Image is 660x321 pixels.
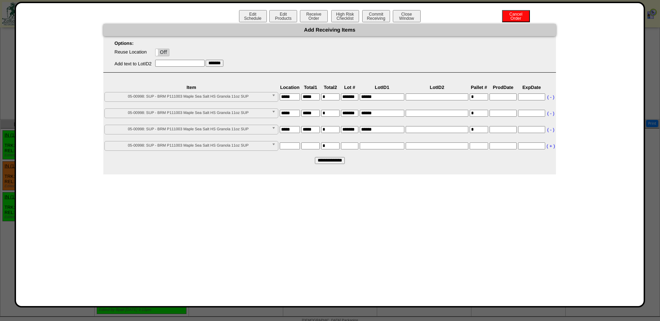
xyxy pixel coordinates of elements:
label: Reuse Location [114,49,147,55]
div: Add Receiving Items [103,24,556,36]
th: LotID2 [405,84,469,90]
p: Options: [103,41,556,46]
a: ( - ) [547,94,555,100]
label: Off [156,49,169,56]
th: Total2 [321,84,340,90]
button: ReceiveOrder [300,10,328,22]
button: CloseWindow [393,10,421,22]
th: ExpDate [518,84,546,90]
th: Location [279,84,300,90]
button: CancelOrder [502,10,530,22]
span: 05-00998: SUP - BRM P111003 Maple Sea Salt HS Granola 11oz SUP [108,109,269,117]
label: Add text to LotID2 [114,61,152,66]
span: 05-00998: SUP - BRM P111003 Maple Sea Salt HS Granola 11oz SUP [108,125,269,133]
button: EditSchedule [239,10,267,22]
th: Item [104,84,279,90]
a: ( + ) [547,143,555,149]
span: 05-00998: SUP - BRM P111003 Maple Sea Salt HS Granola 11oz SUP [108,141,269,150]
button: High RiskChecklist [331,10,359,22]
a: High RiskChecklist [331,16,361,21]
button: CommitReceiving [362,10,390,22]
a: ( - ) [547,127,555,132]
th: ProdDate [489,84,517,90]
th: Lot # [341,84,359,90]
th: Total1 [301,84,320,90]
th: LotID1 [359,84,405,90]
button: EditProducts [269,10,297,22]
th: Pallet # [469,84,488,90]
a: CloseWindow [392,16,421,21]
div: OnOff [155,49,170,56]
a: ( - ) [547,111,555,116]
span: 05-00998: SUP - BRM P111003 Maple Sea Salt HS Granola 11oz SUP [108,92,269,101]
